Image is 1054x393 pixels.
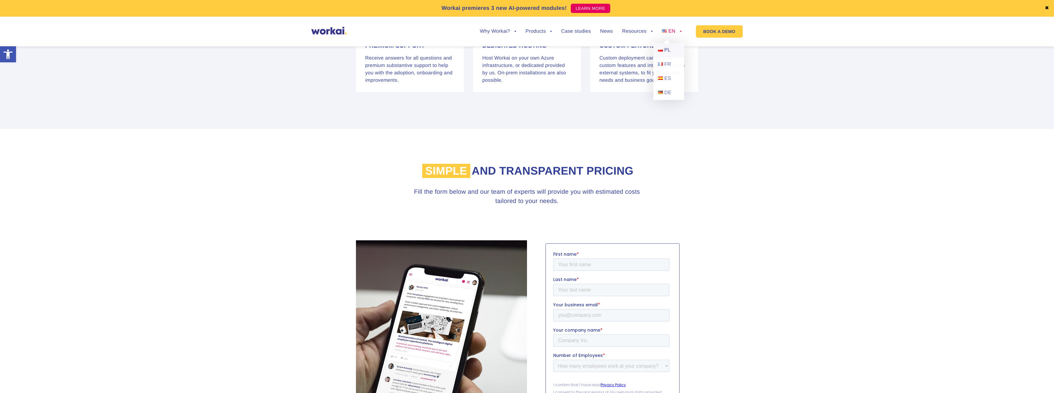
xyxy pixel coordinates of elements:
span: PL [664,48,671,53]
span: simple [422,164,470,178]
a: Why Workai? [480,29,516,34]
a: BOOK A DEMO [696,25,743,38]
p: Workai premieres 3 new AI-powered modules! [441,4,567,12]
h3: Fill the form below and our team of experts will provide you with estimated costs tailored to you... [411,187,643,206]
p: Custom deployment can include custom features and integrations with external systems, to fit your... [599,55,689,84]
a: News [600,29,613,34]
p: Host Workai on your own Azure infrastructure, or dedicated provided by us. On-prem installations ... [482,55,572,84]
a: Resources [622,29,653,34]
a: ✖ [1045,6,1049,11]
p: Receive answers for all questions and premium substantive support to help you with the adoption, ... [365,55,455,84]
span: EN [668,29,676,34]
a: PL [653,43,684,57]
a: ES [653,72,684,86]
a: DE [653,86,684,100]
h2: and transparent pricing [356,163,698,179]
a: LEARN MORE [571,4,610,13]
a: FR [653,57,684,72]
span: ES [664,76,671,81]
span: FR [664,62,671,67]
a: Products [525,29,552,34]
a: Case studies [561,29,591,34]
span: DE [664,90,672,95]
